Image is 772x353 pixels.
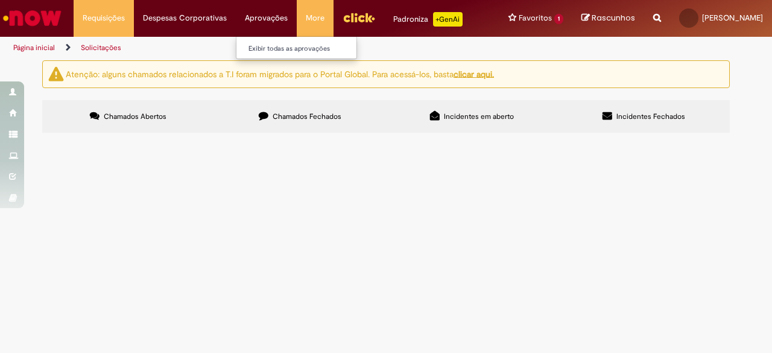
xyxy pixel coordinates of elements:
[9,37,505,59] ul: Trilhas de página
[581,13,635,24] a: Rascunhos
[66,68,494,79] ng-bind-html: Atenção: alguns chamados relacionados a T.I foram migrados para o Portal Global. Para acessá-los,...
[616,112,685,121] span: Incidentes Fechados
[702,13,763,23] span: [PERSON_NAME]
[104,112,166,121] span: Chamados Abertos
[143,12,227,24] span: Despesas Corporativas
[13,43,55,52] a: Página inicial
[454,68,494,79] a: clicar aqui.
[433,12,463,27] p: +GenAi
[519,12,552,24] span: Favoritos
[273,112,341,121] span: Chamados Fechados
[236,36,357,59] ul: Aprovações
[343,8,375,27] img: click_logo_yellow_360x200.png
[245,12,288,24] span: Aprovações
[1,6,63,30] img: ServiceNow
[236,42,369,56] a: Exibir todas as aprovações
[83,12,125,24] span: Requisições
[393,12,463,27] div: Padroniza
[554,14,563,24] span: 1
[444,112,514,121] span: Incidentes em aberto
[81,43,121,52] a: Solicitações
[592,12,635,24] span: Rascunhos
[306,12,324,24] span: More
